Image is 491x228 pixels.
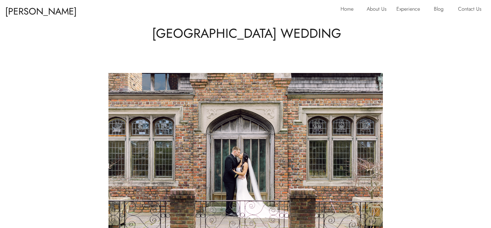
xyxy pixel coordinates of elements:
a: About Us [367,5,392,15]
a: Experience [396,5,425,15]
a: Contact Us [458,5,486,15]
h1: [GEOGRAPHIC_DATA] Wedding [68,24,425,42]
a: Blog [434,5,448,15]
a: Home [341,5,357,15]
p: [PERSON_NAME] & [PERSON_NAME] [5,3,84,15]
